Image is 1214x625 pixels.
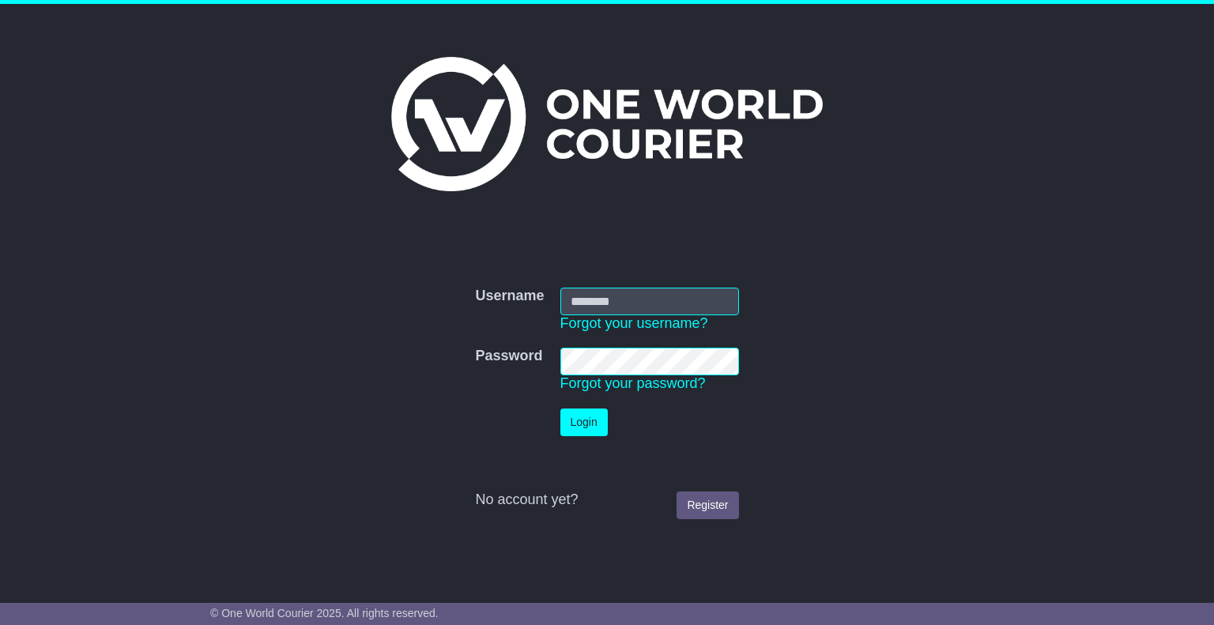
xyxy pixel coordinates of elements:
[560,315,708,331] a: Forgot your username?
[475,288,544,305] label: Username
[475,348,542,365] label: Password
[677,491,738,519] a: Register
[391,57,823,191] img: One World
[560,375,706,391] a: Forgot your password?
[560,409,608,436] button: Login
[475,491,738,509] div: No account yet?
[210,607,439,619] span: © One World Courier 2025. All rights reserved.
